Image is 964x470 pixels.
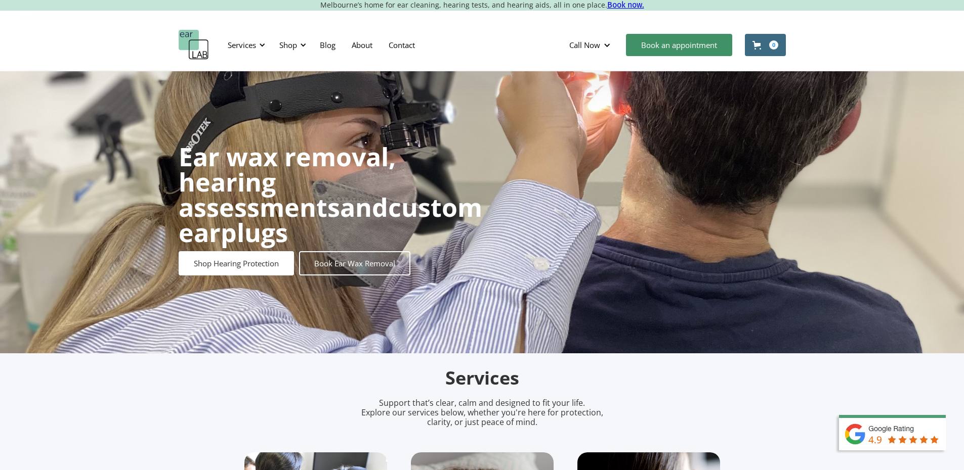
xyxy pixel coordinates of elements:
a: Book an appointment [626,34,732,56]
strong: custom earplugs [179,190,482,250]
a: home [179,30,209,60]
div: Shop [279,40,297,50]
div: Services [228,40,256,50]
h2: Services [244,366,720,390]
div: Call Now [561,30,621,60]
div: Shop [273,30,309,60]
a: Contact [381,30,423,60]
a: Shop Hearing Protection [179,251,294,275]
strong: Ear wax removal, hearing assessments [179,139,396,224]
a: Book Ear Wax Removal [299,251,410,275]
h1: and [179,144,482,245]
div: Call Now [569,40,600,50]
div: Services [222,30,268,60]
div: 0 [769,40,778,50]
p: Support that’s clear, calm and designed to fit your life. Explore our services below, whether you... [348,398,616,428]
a: Blog [312,30,344,60]
a: About [344,30,381,60]
a: Open cart [745,34,786,56]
